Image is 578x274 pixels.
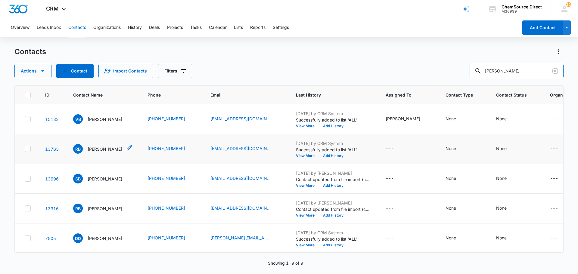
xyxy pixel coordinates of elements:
[386,235,405,242] div: Assigned To - - Select to Edit Field
[210,235,271,241] a: [PERSON_NAME][EMAIL_ADDRESS][DOMAIN_NAME]
[73,233,133,243] div: Contact Name - Donna Davis - Select to Edit Field
[73,204,133,213] div: Contact Name - Roger Bennett - Select to Edit Field
[386,205,405,212] div: Assigned To - - Select to Edit Field
[496,115,507,122] div: None
[550,145,558,152] div: ---
[234,18,243,37] button: Lists
[319,214,348,217] button: Add History
[45,206,59,211] a: Navigate to contact details page for Roger Bennett
[386,145,394,152] div: ---
[446,115,467,123] div: Contact Type - None - Select to Edit Field
[88,146,122,152] p: [PERSON_NAME]
[566,2,571,7] div: notifications count
[148,235,196,242] div: Phone - (703) 938-5813 - Select to Edit Field
[148,92,187,98] span: Phone
[319,184,348,187] button: Add History
[550,145,569,152] div: Organization - - Select to Edit Field
[210,205,271,211] a: [EMAIL_ADDRESS][DOMAIN_NAME]
[73,144,83,154] span: RB
[149,18,160,37] button: Deals
[386,145,405,152] div: Assigned To - - Select to Edit Field
[296,170,371,176] p: [DATE] by [PERSON_NAME]
[550,66,560,76] button: Clear
[446,235,456,241] div: None
[386,115,431,123] div: Assigned To - Steve Williard - Select to Edit Field
[496,175,507,181] div: None
[148,175,185,181] a: [PHONE_NUMBER]
[296,200,371,206] p: [DATE] by [PERSON_NAME]
[296,117,371,123] p: Successfully added to list 'ALL'.
[496,205,517,212] div: Contact Status - None - Select to Edit Field
[446,145,456,152] div: None
[496,175,517,182] div: Contact Status - None - Select to Edit Field
[93,18,121,37] button: Organizations
[158,64,192,78] button: Filters
[73,204,83,213] span: RB
[470,64,564,78] input: Search Contacts
[296,236,371,242] p: Successfully added to list 'ALL'.
[502,5,542,9] div: account name
[446,235,467,242] div: Contact Type - None - Select to Edit Field
[46,5,59,12] span: CRM
[296,176,371,183] p: Contact updated from file import (contacts_cleaned [DATE] - contacts_cleaned [DATE].csv): -- Note...
[386,175,405,182] div: Assigned To - - Select to Edit Field
[45,117,59,122] a: Navigate to contact details page for Vince Bennett
[88,205,122,212] p: [PERSON_NAME]
[550,115,569,123] div: Organization - - Select to Edit Field
[210,115,271,122] a: [EMAIL_ADDRESS][DOMAIN_NAME]
[296,140,371,146] p: [DATE] by CRM System
[209,18,227,37] button: Calendar
[550,205,558,212] div: ---
[296,214,319,217] button: View More
[148,175,196,182] div: Phone - (803) 808-0488 - Select to Edit Field
[56,64,94,78] button: Add Contact
[73,114,83,124] span: VB
[88,235,122,242] p: [PERSON_NAME]
[296,110,371,117] p: [DATE] by CRM System
[11,18,30,37] button: Overview
[45,92,50,98] span: ID
[14,64,51,78] button: Actions
[73,233,83,243] span: DD
[386,115,420,122] div: [PERSON_NAME]
[496,235,507,241] div: None
[148,145,185,152] a: [PHONE_NUMBER]
[446,175,456,181] div: None
[68,18,86,37] button: Contacts
[496,145,517,152] div: Contact Status - None - Select to Edit Field
[296,184,319,187] button: View More
[550,115,558,123] div: ---
[319,124,348,128] button: Add History
[496,115,517,123] div: Contact Status - None - Select to Edit Field
[446,175,467,182] div: Contact Type - None - Select to Edit Field
[210,175,281,182] div: Email - shawnbennett24@aol.com - Select to Edit Field
[148,145,196,152] div: Phone - (828) 268-2236 - Select to Edit Field
[148,115,196,123] div: Phone - (540) 519-6111 - Select to Edit Field
[98,64,153,78] button: Import Contacts
[296,92,362,98] span: Last History
[14,47,46,56] h1: Contacts
[88,176,122,182] p: [PERSON_NAME]
[446,145,467,152] div: Contact Type - None - Select to Edit Field
[73,114,133,124] div: Contact Name - Vince Bennett - Select to Edit Field
[250,18,266,37] button: Reports
[45,236,56,241] a: Navigate to contact details page for Donna Davis
[319,154,348,158] button: Add History
[496,145,507,152] div: None
[45,176,59,181] a: Navigate to contact details page for Shawn Bennett
[296,206,371,212] p: Contact updated from file import (contacts_cleaned [DATE] - contacts_cleaned [DATE].csv): -- Note...
[550,235,558,242] div: ---
[210,175,271,181] a: [EMAIL_ADDRESS][DOMAIN_NAME]
[296,124,319,128] button: View More
[148,205,196,212] div: Phone - (828) 268-2236 - Select to Edit Field
[210,115,281,123] div: Email - Vinney2u@gmail.com - Select to Edit Field
[386,175,394,182] div: ---
[296,243,319,247] button: View More
[319,243,348,247] button: Add History
[386,235,394,242] div: ---
[496,205,507,211] div: None
[148,205,185,211] a: [PHONE_NUMBER]
[550,175,558,182] div: ---
[502,9,542,14] div: account id
[210,235,281,242] div: Email - donna@buswellandbennett.com - Select to Edit Field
